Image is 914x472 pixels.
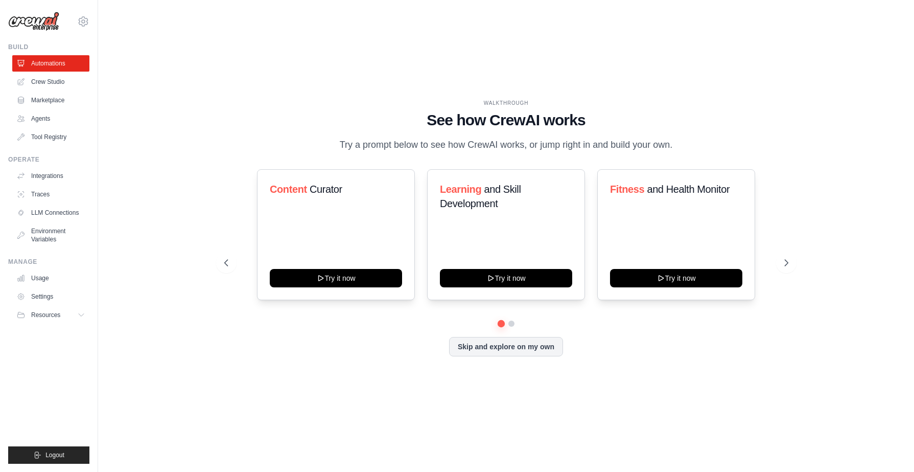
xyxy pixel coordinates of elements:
[12,92,89,108] a: Marketplace
[12,307,89,323] button: Resources
[12,288,89,305] a: Settings
[8,12,59,31] img: Logo
[12,55,89,72] a: Automations
[335,138,678,152] p: Try a prompt below to see how CrewAI works, or jump right in and build your own.
[12,223,89,248] a: Environment Variables
[12,205,89,221] a: LLM Connections
[309,184,342,195] span: Curator
[12,110,89,127] a: Agents
[8,155,89,164] div: Operate
[12,168,89,184] a: Integrations
[8,446,89,464] button: Logout
[440,184,521,209] span: and Skill Development
[31,311,60,319] span: Resources
[8,258,89,266] div: Manage
[12,74,89,90] a: Crew Studio
[45,451,64,459] span: Logout
[270,184,307,195] span: Content
[8,43,89,51] div: Build
[12,129,89,145] a: Tool Registry
[224,99,788,107] div: WALKTHROUGH
[270,269,402,287] button: Try it now
[610,184,644,195] span: Fitness
[12,270,89,286] a: Usage
[224,111,788,129] h1: See how CrewAI works
[647,184,730,195] span: and Health Monitor
[12,186,89,203] a: Traces
[449,337,563,356] button: Skip and explore on my own
[440,269,572,287] button: Try it now
[440,184,481,195] span: Learning
[610,269,742,287] button: Try it now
